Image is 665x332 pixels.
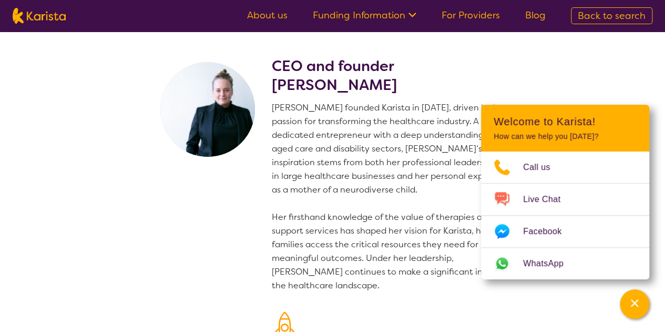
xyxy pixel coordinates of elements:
[481,248,649,279] a: Web link opens in a new tab.
[523,224,574,239] span: Facebook
[272,101,522,293] p: [PERSON_NAME] founded Karista in [DATE], driven by her passion for transforming the healthcare in...
[481,152,649,279] ul: Choose channel
[313,9,416,22] a: Funding Information
[247,9,288,22] a: About us
[523,256,576,271] span: WhatsApp
[620,289,649,319] button: Channel Menu
[525,9,546,22] a: Blog
[13,8,66,24] img: Karista logo
[494,132,637,141] p: How can we help you [DATE]?
[494,115,637,128] h2: Welcome to Karista!
[272,57,522,95] h2: CEO and founder [PERSON_NAME]
[523,192,573,207] span: Live Chat
[578,9,646,22] span: Back to search
[523,159,563,175] span: Call us
[442,9,500,22] a: For Providers
[571,7,652,24] a: Back to search
[481,105,649,279] div: Channel Menu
